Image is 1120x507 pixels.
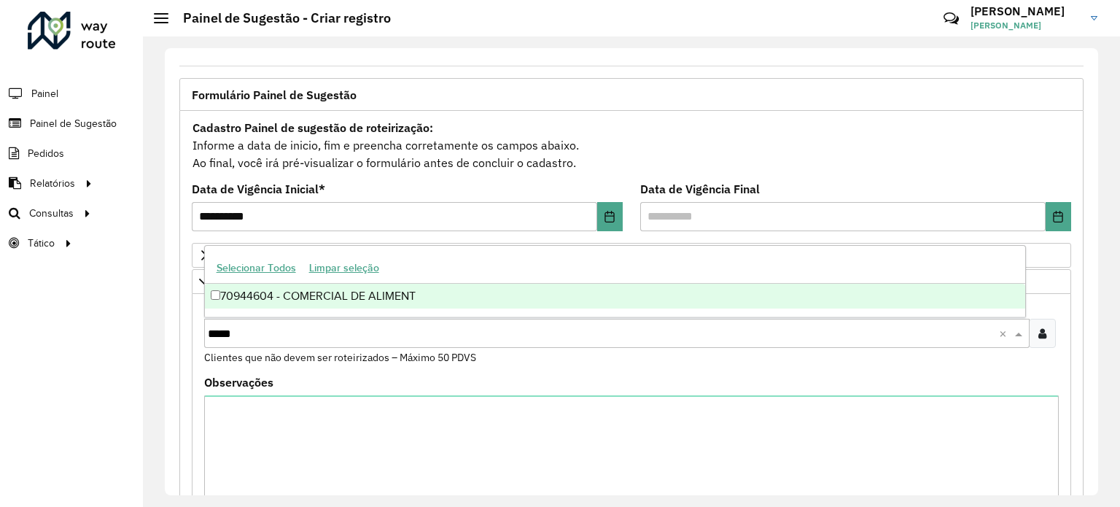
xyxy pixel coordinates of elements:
[204,245,1026,317] ng-dropdown-panel: Options list
[192,89,357,101] span: Formulário Painel de Sugestão
[204,351,476,364] small: Clientes que não devem ser roteirizados – Máximo 50 PDVS
[29,206,74,221] span: Consultas
[205,284,1025,309] div: 70944604 - COMERCIAL DE ALIMENT
[204,374,273,391] label: Observações
[192,120,433,135] strong: Cadastro Painel de sugestão de roteirização:
[192,243,1071,268] a: Priorizar Cliente - Não podem ficar no buffer
[192,180,325,198] label: Data de Vigência Inicial
[640,180,760,198] label: Data de Vigência Final
[971,4,1080,18] h3: [PERSON_NAME]
[30,176,75,191] span: Relatórios
[597,202,623,231] button: Choose Date
[192,118,1071,172] div: Informe a data de inicio, fim e preencha corretamente os campos abaixo. Ao final, você irá pré-vi...
[999,325,1011,342] span: Clear all
[192,269,1071,294] a: Preservar Cliente - Devem ficar no buffer, não roteirizar
[30,116,117,131] span: Painel de Sugestão
[168,10,391,26] h2: Painel de Sugestão - Criar registro
[971,19,1080,32] span: [PERSON_NAME]
[210,257,303,279] button: Selecionar Todos
[31,86,58,101] span: Painel
[1046,202,1071,231] button: Choose Date
[28,236,55,251] span: Tático
[936,3,967,34] a: Contato Rápido
[28,146,64,161] span: Pedidos
[303,257,386,279] button: Limpar seleção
